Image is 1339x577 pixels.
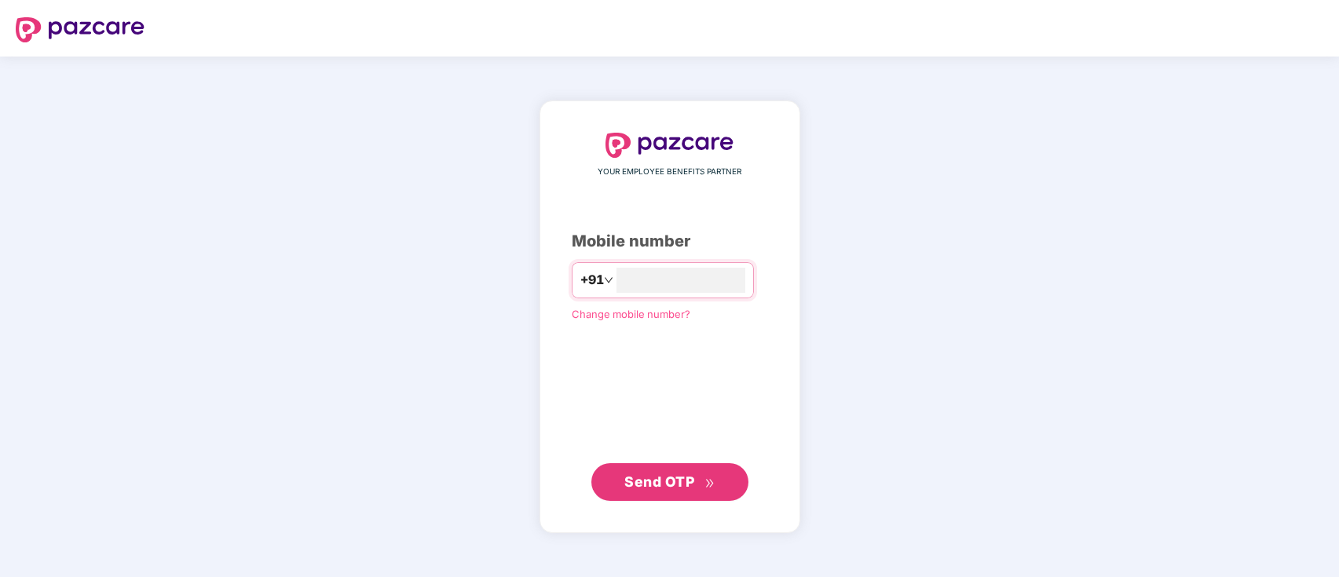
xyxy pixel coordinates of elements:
[624,473,694,490] span: Send OTP
[16,17,145,42] img: logo
[605,133,734,158] img: logo
[572,308,690,320] a: Change mobile number?
[704,478,715,488] span: double-right
[572,229,768,254] div: Mobile number
[598,166,741,178] span: YOUR EMPLOYEE BENEFITS PARTNER
[580,270,604,290] span: +91
[604,276,613,285] span: down
[591,463,748,501] button: Send OTPdouble-right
